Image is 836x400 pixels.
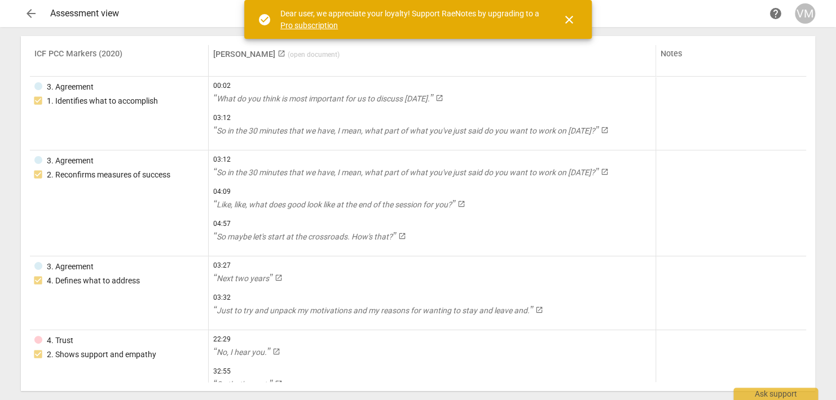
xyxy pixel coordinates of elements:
th: ICF PCC Markers (2020) [30,45,209,77]
span: launch [275,274,283,282]
a: [PERSON_NAME] (open document) [213,50,340,59]
span: 03:27 [213,261,651,270]
span: launch [535,306,543,314]
a: Just to try and unpack my motivations and my reasons for wanting to stay and leave and. [213,305,651,317]
a: Help [765,3,786,24]
span: close [562,13,576,26]
span: help [769,7,782,20]
span: 00:02 [213,81,651,91]
span: 03:12 [213,113,651,123]
span: launch [272,348,280,355]
div: 4. Defines what to address [47,275,140,287]
span: check_circle [258,13,271,26]
span: 03:32 [213,293,651,303]
div: 3. Agreement [47,155,94,167]
span: ( open document ) [288,51,340,59]
span: 04:57 [213,219,651,229]
span: Next two years [213,274,272,283]
span: launch [457,200,465,208]
span: Just to try and unpack my motivations and my reasons for wanting to stay and leave and. [213,306,533,315]
span: So that's great. [213,380,272,389]
a: What do you think is most important for us to discuss [DATE]. [213,93,651,105]
span: So maybe let's start at the crossroads. How's that? [213,232,396,241]
a: So in the 30 minutes that we have, I mean, what part of what you've just said do you want to work... [213,125,651,137]
div: 3. Agreement [47,261,94,273]
a: So that's great. [213,379,651,390]
a: Pro subscription [280,21,338,30]
div: 3. Agreement [47,81,94,93]
th: Notes [656,45,806,77]
span: launch [275,380,283,388]
span: So in the 30 minutes that we have, I mean, what part of what you've just said do you want to work... [213,168,599,177]
span: What do you think is most important for us to discuss [DATE]. [213,94,433,103]
div: 4. Trust [47,335,73,346]
span: 32:55 [213,367,651,376]
span: 22:29 [213,335,651,344]
button: VM [795,3,815,24]
span: launch [398,232,406,240]
div: 2. Shows support and empathy [47,349,156,361]
span: No, I hear you. [213,348,270,357]
a: So maybe let's start at the crossroads. How's that? [213,231,651,243]
a: So in the 30 minutes that we have, I mean, what part of what you've just said do you want to work... [213,167,651,179]
div: 2. Reconfirms measures of success [47,169,170,181]
a: Next two years [213,273,651,285]
span: arrow_back [24,7,38,20]
span: So in the 30 minutes that we have, I mean, what part of what you've just said do you want to work... [213,126,599,135]
span: 04:09 [213,187,651,197]
span: Like, like, what does good look like at the end of the session for you? [213,200,455,209]
span: launch [601,168,609,176]
button: Close [556,6,583,33]
div: Dear user, we appreciate your loyalty! Support RaeNotes by upgrading to a [280,8,542,31]
span: launch [278,50,285,57]
span: launch [435,94,443,102]
div: Assessment view [50,8,765,19]
a: Like, like, what does good look like at the end of the session for you? [213,199,651,211]
span: launch [601,126,609,134]
a: No, I hear you. [213,346,651,358]
div: 1. Identifies what to accomplish [47,95,158,107]
div: Ask support [733,388,818,400]
span: 03:12 [213,155,651,165]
